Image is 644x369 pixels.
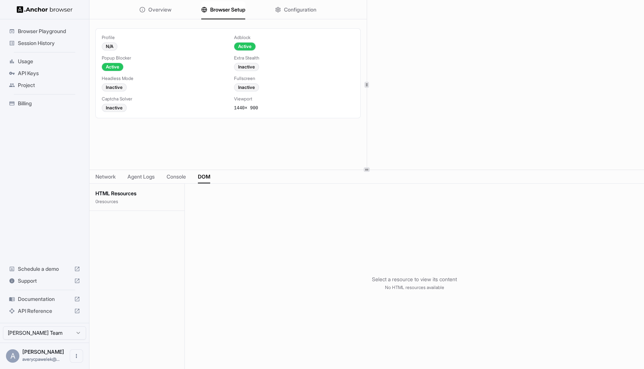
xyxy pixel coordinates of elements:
[18,28,80,35] span: Browser Playground
[234,55,354,61] div: Extra Stealth
[18,81,80,89] span: Project
[102,55,222,61] div: Popup Blocker
[234,96,354,102] div: Viewport
[6,349,19,363] div: A
[198,173,210,180] span: DOM
[18,100,80,107] span: Billing
[102,76,222,81] div: Headless Mode
[6,263,83,275] div: Schedule a demo
[18,265,71,273] span: Schedule a demo
[6,67,83,79] div: API Keys
[70,349,83,363] button: Open menu
[18,277,71,285] span: Support
[18,295,71,303] span: Documentation
[234,63,259,71] div: Inactive
[234,106,258,111] span: 1440 × 900
[6,79,83,91] div: Project
[102,63,123,71] div: Active
[6,55,83,67] div: Usage
[6,25,83,37] div: Browser Playground
[102,96,222,102] div: Captcha Solver
[210,6,245,13] span: Browser Setup
[18,70,80,77] span: API Keys
[372,276,457,283] p: Select a resource to view its content
[234,83,259,92] div: Inactive
[102,83,127,92] div: Inactive
[234,35,354,41] div: Adblock
[372,285,457,291] p: No HTML resources available
[234,42,256,51] div: Active
[6,37,83,49] div: Session History
[18,58,80,65] span: Usage
[95,173,116,180] span: Network
[6,305,83,317] div: API Reference
[95,199,179,205] p: 0 resource s
[148,6,171,13] span: Overview
[17,6,73,13] img: Anchor Logo
[234,76,354,81] div: Fullscreen
[6,293,83,305] div: Documentation
[127,173,155,180] span: Agent Logs
[18,39,80,47] span: Session History
[6,275,83,287] div: Support
[22,349,64,355] span: Avery Pawelek
[6,97,83,109] div: Billing
[95,190,179,197] h3: HTML Resources
[284,6,316,13] span: Configuration
[18,307,71,315] span: API Reference
[22,356,60,362] span: averycpawelek@gmail.com
[167,173,186,180] span: Console
[102,104,127,112] div: Inactive
[102,35,222,41] div: Profile
[102,42,117,51] div: N/A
